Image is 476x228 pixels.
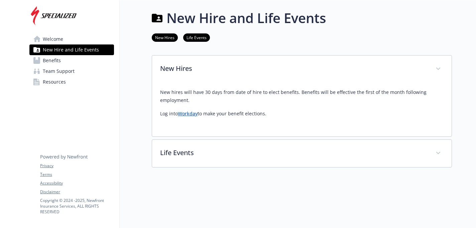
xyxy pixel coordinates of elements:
[29,55,114,66] a: Benefits
[40,163,114,169] a: Privacy
[152,83,452,136] div: New Hires
[160,88,444,104] p: New hires will have 30 days from date of hire to elect benefits. Benefits will be effective the f...
[43,34,63,44] span: Welcome
[29,66,114,77] a: Team Support
[160,148,428,158] p: Life Events
[152,55,452,83] div: New Hires
[40,180,114,186] a: Accessibility
[40,198,114,215] p: Copyright © 2024 - 2025 , Newfront Insurance Services, ALL RIGHTS RESERVED
[43,55,61,66] span: Benefits
[160,64,428,74] p: New Hires
[29,34,114,44] a: Welcome
[178,110,198,117] a: Workday
[40,172,114,178] a: Terms
[43,77,66,87] span: Resources
[152,34,178,40] a: New Hires
[43,66,75,77] span: Team Support
[152,140,452,167] div: Life Events
[160,110,444,118] p: Log into to make your benefit elections.
[29,44,114,55] a: New Hire and Life Events
[43,44,99,55] span: New Hire and Life Events
[29,77,114,87] a: Resources
[40,189,114,195] a: Disclaimer
[183,34,210,40] a: Life Events
[166,8,326,28] h1: New Hire and Life Events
